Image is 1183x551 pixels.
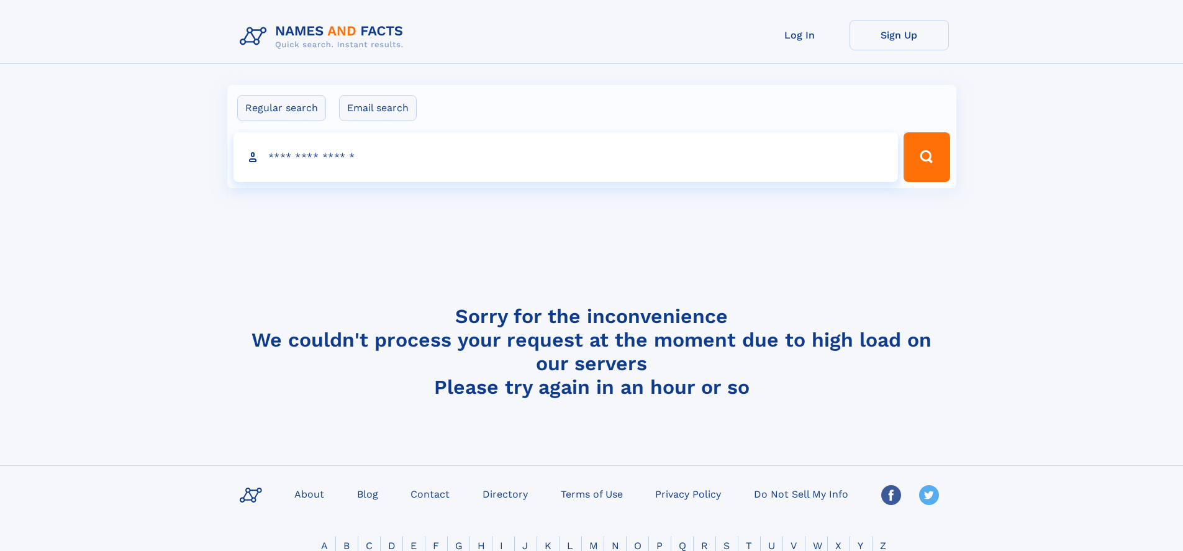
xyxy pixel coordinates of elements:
a: Blog [352,485,383,503]
a: Do Not Sell My Info [749,485,853,503]
a: Privacy Policy [650,485,726,503]
img: Facebook [881,485,901,505]
label: Email search [339,95,417,121]
img: Twitter [919,485,939,505]
button: Search Button [904,132,950,182]
a: Sign Up [850,20,949,50]
a: About [289,485,329,503]
img: Logo Names and Facts [235,20,414,53]
a: Log In [750,20,850,50]
h4: Sorry for the inconvenience We couldn't process your request at the moment due to high load on ou... [235,304,949,399]
input: search input [233,132,899,182]
a: Terms of Use [556,485,628,503]
a: Contact [406,485,455,503]
label: Regular search [237,95,326,121]
a: Directory [478,485,533,503]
